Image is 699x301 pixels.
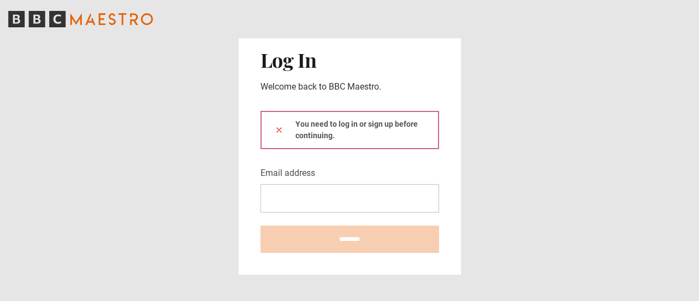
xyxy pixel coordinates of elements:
h2: Log In [260,48,439,71]
div: You need to log in or sign up before continuing. [260,111,439,149]
p: Welcome back to BBC Maestro. [260,80,439,93]
label: Email address [260,167,315,180]
svg: BBC Maestro [8,11,153,27]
